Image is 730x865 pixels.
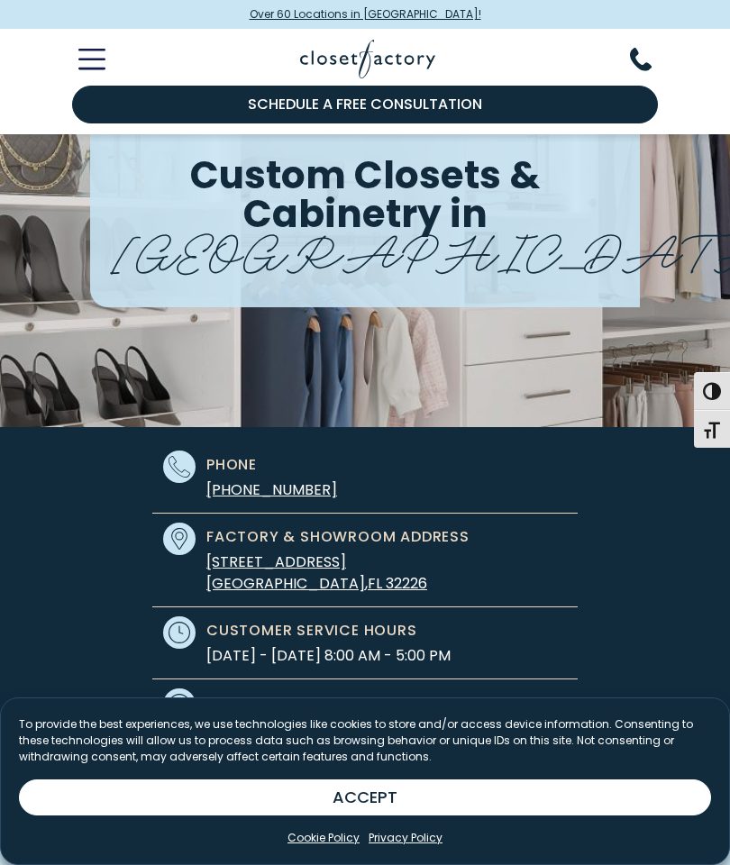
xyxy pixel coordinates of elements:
button: Toggle Mobile Menu [57,49,105,70]
span: [STREET_ADDRESS] [206,551,346,572]
span: FL [368,573,382,594]
span: Showroom Hours [206,692,360,714]
a: Schedule a Free Consultation [72,86,658,123]
span: Factory & Showroom Address [206,526,470,548]
p: To provide the best experiences, we use technologies like cookies to store and/or access device i... [19,716,711,765]
a: Cookie Policy [287,830,360,846]
span: Customer Service Hours [206,620,417,642]
span: Phone [206,454,257,476]
a: Privacy Policy [369,830,443,846]
span: Over 60 Locations in [GEOGRAPHIC_DATA]! [250,6,481,23]
a: [PHONE_NUMBER] [206,479,337,500]
button: ACCEPT [19,779,711,815]
img: Closet Factory Logo [300,40,435,78]
span: Custom Closets & Cabinetry in [190,150,540,241]
span: [DATE] - [DATE] 8:00 AM - 5:00 PM [206,645,451,667]
span: [GEOGRAPHIC_DATA] [206,573,365,594]
button: Toggle High Contrast [694,372,730,410]
a: [STREET_ADDRESS] [GEOGRAPHIC_DATA],FL 32226 [206,551,427,594]
button: Toggle Font size [694,410,730,448]
span: 32226 [386,573,427,594]
button: Phone Number [630,48,673,71]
